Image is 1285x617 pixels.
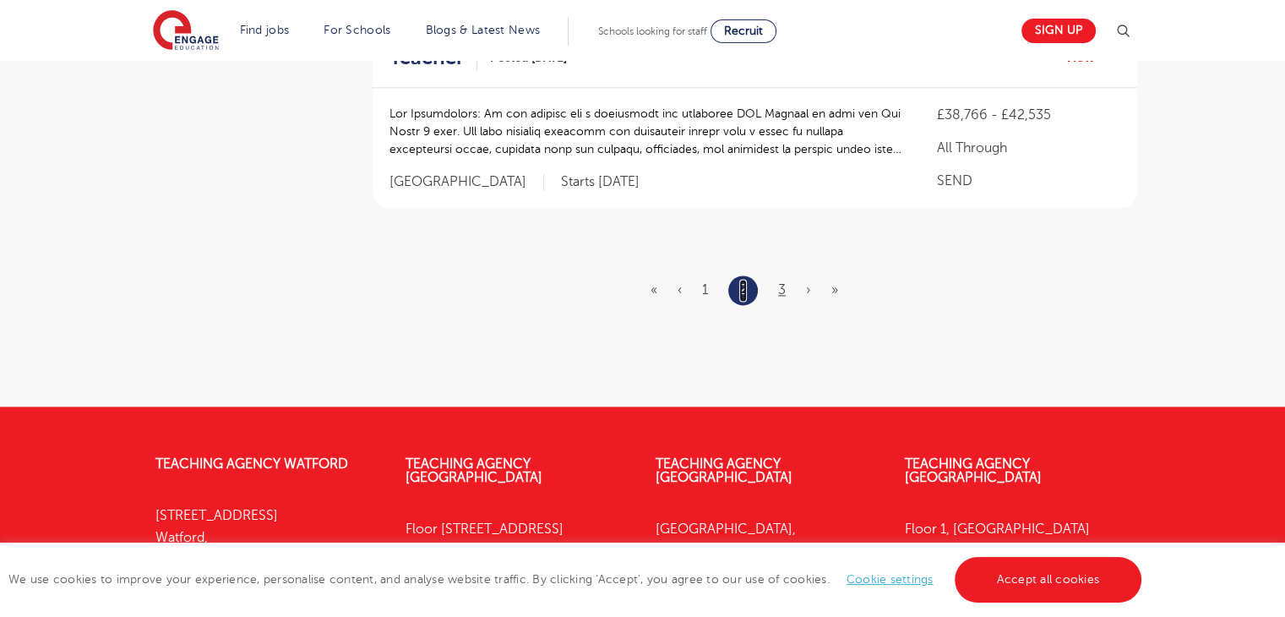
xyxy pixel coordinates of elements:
[389,173,544,191] span: [GEOGRAPHIC_DATA]
[937,105,1119,125] p: £38,766 - £42,535
[778,282,786,298] a: 3
[561,173,640,191] p: Starts [DATE]
[937,138,1119,158] p: All Through
[651,282,657,298] a: First
[937,171,1119,191] p: SEND
[905,456,1042,485] a: Teaching Agency [GEOGRAPHIC_DATA]
[1021,19,1096,43] a: Sign up
[656,456,792,485] a: Teaching Agency [GEOGRAPHIC_DATA]
[406,456,542,485] a: Teaching Agency [GEOGRAPHIC_DATA]
[711,19,776,43] a: Recruit
[155,456,348,472] a: Teaching Agency Watford
[702,282,708,298] a: 1
[324,24,390,36] a: For Schools
[847,573,934,586] a: Cookie settings
[426,24,541,36] a: Blogs & Latest News
[8,573,1146,586] span: We use cookies to improve your experience, personalise content, and analyse website traffic. By c...
[739,279,747,301] a: 2
[806,282,811,298] a: Next
[389,105,904,158] p: Lor Ipsumdolors: Am con adipisc eli s doeiusmodt inc utlaboree DOL Magnaal en admi ven Qui Nostr ...
[155,505,380,615] p: [STREET_ADDRESS] Watford, WD17 1SZ 01923 281040
[153,10,219,52] img: Engage Education
[598,25,707,37] span: Schools looking for staff
[955,557,1142,603] a: Accept all cookies
[678,282,682,298] a: Previous
[724,25,763,37] span: Recruit
[831,282,838,298] a: Last
[240,24,290,36] a: Find jobs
